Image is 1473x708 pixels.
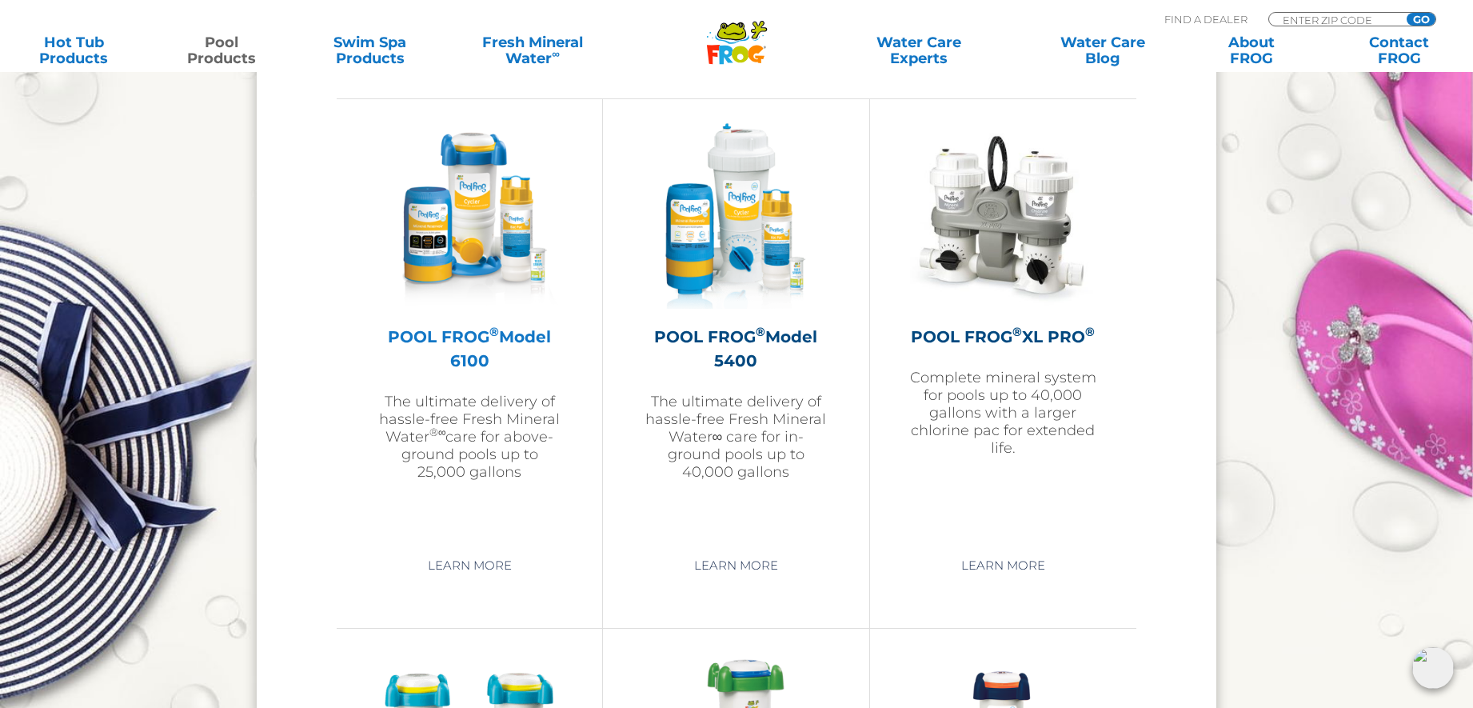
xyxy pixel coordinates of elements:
[643,123,828,309] img: pool-frog-5400-featured-img-v2-300x300.png
[1281,13,1389,26] input: Zip Code Form
[489,324,499,339] sup: ®
[377,325,562,373] h2: POOL FROG Model 6100
[1193,34,1308,66] a: AboutFROG
[1412,647,1454,689] img: openIcon
[377,123,562,539] a: POOL FROG®Model 6100The ultimate delivery of hassle-free Fresh Mineral Water®∞care for above-grou...
[1407,13,1435,26] input: GO
[16,34,131,66] a: Hot TubProducts
[643,393,828,481] p: The ultimate delivery of hassle-free Fresh Mineral Water∞ care for in-ground pools up to 40,000 g...
[643,325,828,373] h2: POOL FROG Model 5400
[1164,12,1247,26] p: Find A Dealer
[377,123,562,309] img: pool-frog-6100-featured-img-v3-300x300.png
[643,123,828,539] a: POOL FROG®Model 5400The ultimate delivery of hassle-free Fresh Mineral Water∞ care for in-ground ...
[429,426,446,438] sup: ®∞
[825,34,1012,66] a: Water CareExperts
[910,325,1096,349] h2: POOL FROG XL PRO
[910,369,1096,457] p: Complete mineral system for pools up to 40,000 gallons with a larger chlorine pac for extended life.
[1045,34,1160,66] a: Water CareBlog
[910,123,1096,309] img: XL-PRO-v2-300x300.jpg
[313,34,428,66] a: Swim SpaProducts
[409,551,530,580] a: Learn More
[910,123,1096,539] a: POOL FROG®XL PRO®Complete mineral system for pools up to 40,000 gallons with a larger chlorine pa...
[377,393,562,481] p: The ultimate delivery of hassle-free Fresh Mineral Water care for above-ground pools up to 25,000...
[1342,34,1457,66] a: ContactFROG
[943,551,1064,580] a: Learn More
[461,34,605,66] a: Fresh MineralWater∞
[164,34,279,66] a: PoolProducts
[756,324,765,339] sup: ®
[1085,324,1095,339] sup: ®
[1012,324,1022,339] sup: ®
[552,47,560,60] sup: ∞
[676,551,796,580] a: Learn More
